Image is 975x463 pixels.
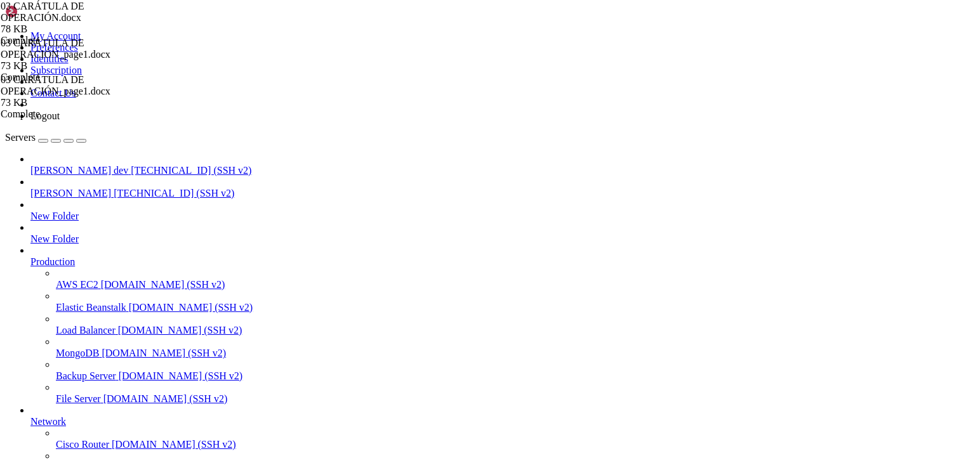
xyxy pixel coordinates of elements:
[1,37,128,72] span: 03 CARÁTULA DE OPERACIÓN_page1.docx
[192,59,197,70] div: (35, 5)
[91,16,142,26] span: [ [DATE] ]
[5,16,41,26] span: [DATE]:
[5,27,46,37] span: WebRoot:
[5,37,46,48] span: WebLogs:
[1,74,110,96] span: 03 CARÁTULA DE OPERACIÓN_page1.docx
[1,72,128,83] div: Complete
[1,37,110,60] span: 03 CARÁTULA DE OPERACIÓN_page1.docx
[1,35,128,46] div: Complete
[1,60,128,72] div: 73 KB
[86,27,229,37] span: [ /home/[DOMAIN_NAME][URL] ]
[86,37,229,48] span: [ /home/[DOMAIN_NAME][URL] ]
[1,108,128,120] div: Complete
[1,1,84,23] span: 03 CARÁTULA DE OPERACIÓN.docx
[5,59,178,69] span: mypktqcdkx@1002212 ~/public_html $
[1,97,128,108] div: 73 KB
[1,1,128,35] span: 03 CARÁTULA DE OPERACIÓN.docx
[1,74,128,108] span: 03 CARÁTULA DE OPERACIÓN_page1.docx
[1,23,128,35] div: 78 KB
